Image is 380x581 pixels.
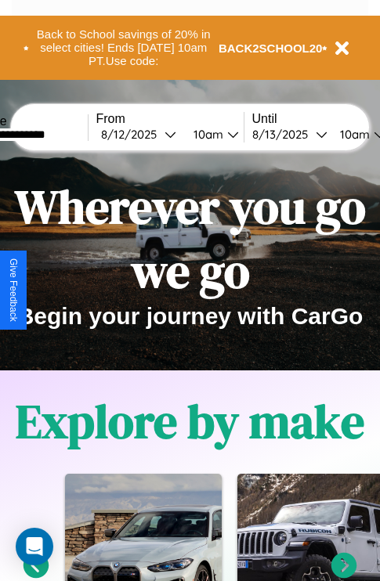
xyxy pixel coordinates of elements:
[219,41,323,55] b: BACK2SCHOOL20
[96,112,244,126] label: From
[16,528,53,565] div: Open Intercom Messenger
[96,126,181,143] button: 8/12/2025
[252,127,316,142] div: 8 / 13 / 2025
[181,126,244,143] button: 10am
[8,258,19,322] div: Give Feedback
[16,389,364,453] h1: Explore by make
[101,127,165,142] div: 8 / 12 / 2025
[186,127,227,142] div: 10am
[332,127,374,142] div: 10am
[29,23,219,72] button: Back to School savings of 20% in select cities! Ends [DATE] 10am PT.Use code:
